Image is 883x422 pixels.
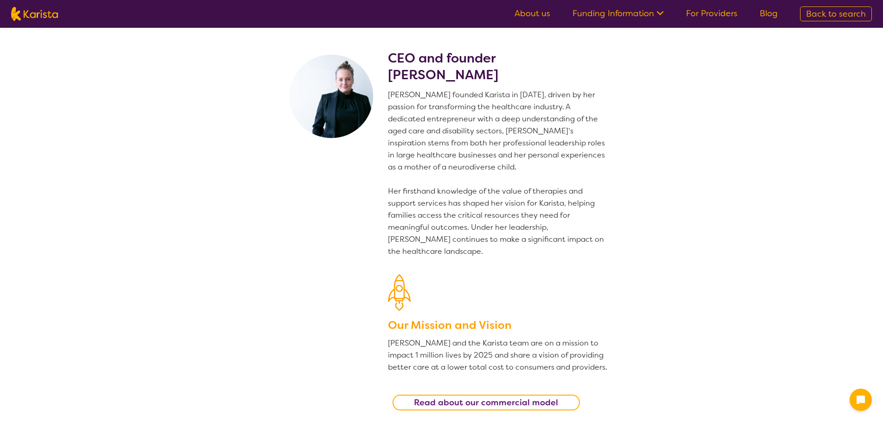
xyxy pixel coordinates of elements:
span: Back to search [806,8,866,19]
h3: Our Mission and Vision [388,317,609,334]
p: [PERSON_NAME] and the Karista team are on a mission to impact 1 million lives by 2025 and share a... [388,337,609,373]
p: [PERSON_NAME] founded Karista in [DATE], driven by her passion for transforming the healthcare in... [388,89,609,258]
img: Karista logo [11,7,58,21]
h2: CEO and founder [PERSON_NAME] [388,50,609,83]
a: Back to search [800,6,872,21]
a: For Providers [686,8,737,19]
img: Our Mission [388,274,411,311]
a: About us [515,8,550,19]
a: Blog [760,8,778,19]
b: Read about our commercial model [414,397,558,408]
a: Funding Information [572,8,664,19]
